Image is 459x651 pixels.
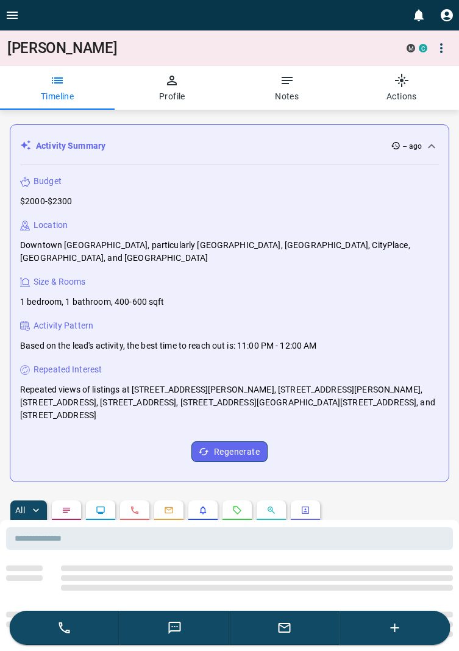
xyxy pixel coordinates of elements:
[36,140,105,152] p: Activity Summary
[419,44,427,52] div: condos.ca
[20,340,317,352] p: Based on the lead's activity, the best time to reach out is: 11:00 PM - 12:00 AM
[403,141,422,152] p: -- ago
[20,135,439,157] div: Activity Summary-- ago
[164,505,174,515] svg: Emails
[20,383,439,422] p: Repeated views of listings at [STREET_ADDRESS][PERSON_NAME], [STREET_ADDRESS][PERSON_NAME], [STRE...
[15,506,25,514] p: All
[7,40,388,57] h1: [PERSON_NAME]
[130,505,140,515] svg: Calls
[96,505,105,515] svg: Lead Browsing Activity
[191,441,268,462] button: Regenerate
[232,505,242,515] svg: Requests
[230,66,344,110] button: Notes
[62,505,71,515] svg: Notes
[20,296,165,308] p: 1 bedroom, 1 bathroom, 400-600 sqft
[344,66,459,110] button: Actions
[34,276,86,288] p: Size & Rooms
[20,239,439,265] p: Downtown [GEOGRAPHIC_DATA], particularly [GEOGRAPHIC_DATA], [GEOGRAPHIC_DATA], CityPlace, [GEOGRA...
[34,175,62,188] p: Budget
[115,66,229,110] button: Profile
[435,3,459,27] button: Profile
[34,219,68,232] p: Location
[266,505,276,515] svg: Opportunities
[34,363,102,376] p: Repeated Interest
[34,319,93,332] p: Activity Pattern
[407,44,415,52] div: mrloft.ca
[301,505,310,515] svg: Agent Actions
[20,195,72,208] p: $2000-$2300
[198,505,208,515] svg: Listing Alerts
